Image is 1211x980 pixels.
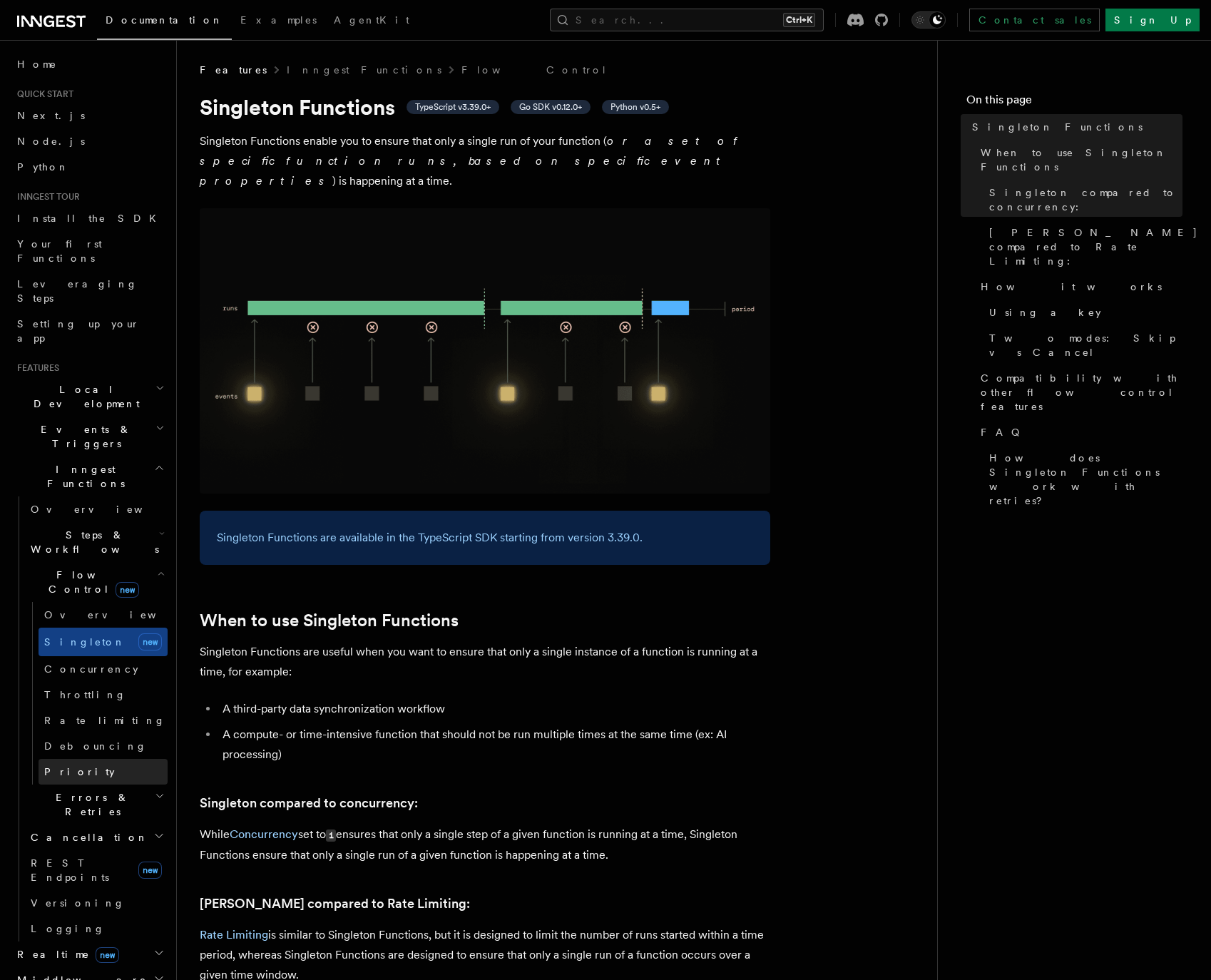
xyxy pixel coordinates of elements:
[911,11,946,29] button: Toggle dark mode
[17,161,69,173] span: Python
[783,13,815,27] kbd: Ctrl+K
[200,208,770,494] img: Singleton Functions only process one run at a time.
[96,947,119,963] span: new
[97,4,232,40] a: Documentation
[1105,9,1200,31] a: Sign Up
[39,682,168,708] a: Throttling
[11,128,168,154] a: Node.js
[287,63,441,77] a: Inngest Functions
[39,759,168,785] a: Priority
[11,377,168,417] button: Local Development
[975,419,1182,445] a: FAQ
[200,825,770,865] p: While set to ensures that only a single step of a given function is running at a time, Singleton ...
[981,280,1162,294] span: How it works
[11,51,168,77] a: Home
[11,462,154,491] span: Inngest Functions
[39,656,168,682] a: Concurrency
[17,238,102,264] span: Your first Functions
[966,91,1182,114] h4: On this page
[11,271,168,311] a: Leveraging Steps
[200,611,459,631] a: When to use Singleton Functions
[44,740,147,752] span: Debouncing
[334,14,409,26] span: AgentKit
[25,785,168,825] button: Errors & Retries
[11,88,73,100] span: Quick start
[200,94,770,120] h1: Singleton Functions
[983,300,1182,325] a: Using a key
[39,708,168,733] a: Rate limiting
[17,136,85,147] span: Node.js
[218,699,770,719] li: A third-party data synchronization workflow
[981,425,1027,439] span: FAQ
[44,766,115,777] span: Priority
[11,456,168,496] button: Inngest Functions
[25,602,168,785] div: Flow Controlnew
[969,9,1100,31] a: Contact sales
[975,274,1182,300] a: How it works
[31,897,125,909] span: Versioning
[25,890,168,916] a: Versioning
[983,180,1182,220] a: Singleton compared to concurrency:
[138,862,162,879] span: new
[240,14,317,26] span: Examples
[989,185,1182,214] span: Singleton compared to concurrency:
[17,110,85,121] span: Next.js
[11,496,168,941] div: Inngest Functions
[200,894,470,914] a: [PERSON_NAME] compared to Rate Limiting:
[17,318,140,344] span: Setting up your app
[966,114,1182,140] a: Singleton Functions
[989,451,1182,508] span: How does Singleton Functions work with retries?
[11,231,168,271] a: Your first Functions
[25,568,157,596] span: Flow Control
[11,382,155,411] span: Local Development
[981,371,1182,414] span: Compatibility with other flow control features
[11,941,168,967] button: Realtimenew
[31,923,105,934] span: Logging
[25,850,168,890] a: REST Endpointsnew
[325,4,418,39] a: AgentKit
[39,733,168,759] a: Debouncing
[25,916,168,941] a: Logging
[610,101,660,113] span: Python v0.5+
[17,278,138,304] span: Leveraging Steps
[25,562,168,602] button: Flow Controlnew
[138,633,162,650] span: new
[17,213,165,224] span: Install the SDK
[44,663,138,675] span: Concurrency
[200,642,770,682] p: Singleton Functions are useful when you want to ensure that only a single instance of a function ...
[200,928,268,941] a: Rate Limiting
[25,830,148,844] span: Cancellation
[31,857,109,883] span: REST Endpoints
[44,715,165,726] span: Rate limiting
[44,609,191,621] span: Overview
[975,140,1182,180] a: When to use Singleton Functions
[25,528,159,556] span: Steps & Workflows
[989,331,1182,359] span: Two modes: Skip vs Cancel
[972,120,1143,134] span: Singleton Functions
[11,417,168,456] button: Events & Triggers
[11,362,59,374] span: Features
[200,134,744,188] em: or a set of specific function runs, based on specific event properties
[200,131,770,191] p: Singleton Functions enable you to ensure that only a single run of your function ( ) is happening...
[106,14,223,26] span: Documentation
[983,325,1182,365] a: Two modes: Skip vs Cancel
[989,225,1198,268] span: [PERSON_NAME] compared to Rate Limiting:
[200,63,267,77] span: Features
[44,689,126,700] span: Throttling
[11,947,119,961] span: Realtime
[11,191,80,203] span: Inngest tour
[217,528,753,548] p: Singleton Functions are available in the TypeScript SDK starting from version 3.39.0.
[11,422,155,451] span: Events & Triggers
[116,582,139,598] span: new
[39,628,168,656] a: Singletonnew
[200,793,418,813] a: Singleton compared to concurrency:
[975,365,1182,419] a: Compatibility with other flow control features
[218,725,770,765] li: A compute- or time-intensive function that should not be run multiple times at the same time (ex:...
[11,103,168,128] a: Next.js
[11,311,168,351] a: Setting up your app
[11,154,168,180] a: Python
[25,825,168,850] button: Cancellation
[983,445,1182,514] a: How does Singleton Functions work with retries?
[39,602,168,628] a: Overview
[550,9,824,31] button: Search...Ctrl+K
